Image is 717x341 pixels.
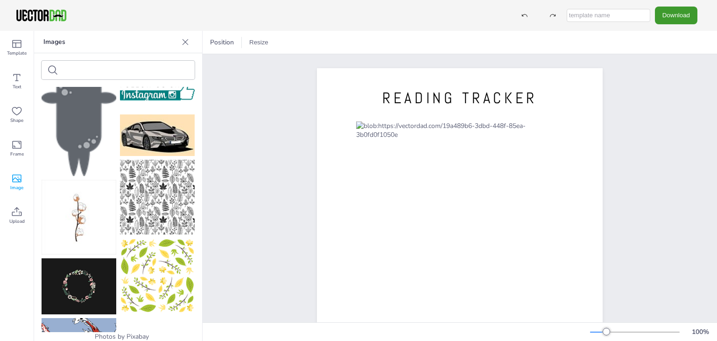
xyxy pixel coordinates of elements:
span: Image [10,184,23,192]
img: follow-826033_150.png [120,73,195,111]
a: Pixabay [127,332,149,341]
div: Photos by [34,332,202,341]
span: Template [7,50,27,57]
span: Position [208,38,236,47]
span: READING TRACKER [382,88,537,108]
img: VectorDad-1.png [15,8,68,22]
span: Upload [9,218,25,225]
img: cotton-7651473_150.jpg [42,180,116,255]
span: Text [13,83,21,91]
img: harbor-1081483_150.png [42,49,116,176]
img: leaves-9116635_150.png [120,160,195,234]
img: car-4709103_150.jpg [120,114,195,156]
span: Frame [10,150,24,158]
img: nature-6573288_150.png [120,238,195,313]
div: 100 % [689,327,711,336]
button: Resize [246,35,272,50]
input: template name [567,9,650,22]
img: wreath-6475469_150.png [42,258,116,315]
span: Shape [10,117,23,124]
p: Images [43,31,178,53]
button: Download [655,7,697,24]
